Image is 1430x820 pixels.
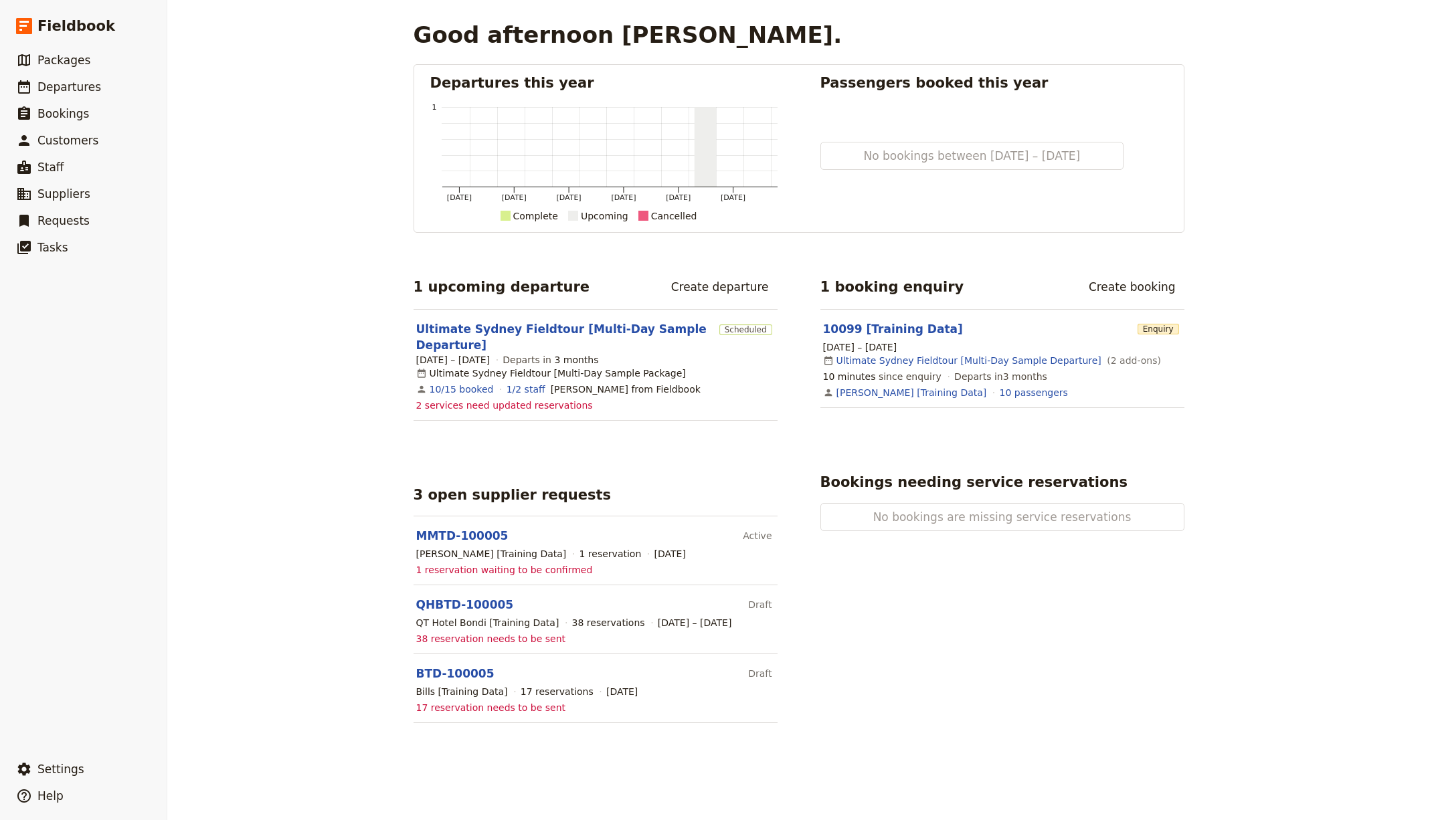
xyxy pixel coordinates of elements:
[606,685,638,698] span: [DATE]
[823,370,942,383] span: since enquiry
[658,616,732,629] span: [DATE] – [DATE]
[501,193,526,202] tspan: [DATE]
[416,701,566,714] span: 17 reservation needs to be sent
[836,386,987,399] a: [PERSON_NAME] [Training Data]
[748,593,772,616] div: Draft
[820,277,964,297] h2: 1 booking enquiry
[743,524,772,547] div: Active
[37,80,101,94] span: Departures
[416,399,593,412] span: 2 services need updated reservations
[513,208,558,224] div: Complete
[551,383,701,396] span: Jeff from Fieldbook
[430,383,494,396] a: View the bookings for this departure
[414,277,590,297] h2: 1 upcoming departure
[37,16,115,36] span: Fieldbook
[37,54,90,67] span: Packages
[748,662,772,685] div: Draft
[1104,354,1161,367] span: ( 2 add-ons )
[432,103,436,112] tspan: 1
[864,148,1081,164] span: No bookings between [DATE] – [DATE]
[416,547,567,560] div: [PERSON_NAME] [Training Data]
[836,354,1101,367] a: Ultimate Sydney Fieldtour [Multi-Day Sample Departure]
[654,547,686,560] span: [DATE]
[954,370,1047,383] span: Departs in 3 months
[416,685,508,698] div: Bills [Training Data]
[37,789,64,803] span: Help
[823,322,963,336] a: 10099 [Training Data]
[823,340,897,354] span: [DATE] – [DATE]
[446,193,471,202] tspan: [DATE]
[416,563,593,577] span: 1 reservation waiting to be confirmed
[820,472,1128,492] h2: Bookings needing service reservations
[820,73,1168,93] h2: Passengers booked this year
[37,241,68,254] span: Tasks
[556,193,581,202] tspan: [DATE]
[416,529,509,542] a: MMTD-100005
[719,324,772,335] span: Scheduled
[507,383,545,396] a: 1/2 staff
[579,547,642,560] div: 1 reservation
[611,193,636,202] tspan: [DATE]
[416,353,490,367] span: [DATE] – [DATE]
[1138,324,1179,334] span: Enquiry
[414,485,612,505] h2: 3 open supplier requests
[416,321,714,353] a: Ultimate Sydney Fieldtour [Multi-Day Sample Departure]
[662,276,778,298] a: Create departure
[416,616,559,629] div: QT Hotel Bondi [Training Data]
[37,161,64,174] span: Staff
[572,616,645,629] div: 38 reservations
[416,667,495,680] a: BTD-100005
[37,214,90,227] span: Requests
[37,762,84,776] span: Settings
[416,367,686,380] div: Ultimate Sydney Fieldtour [Multi-Day Sample Package]
[37,107,89,120] span: Bookings
[823,371,876,382] span: 10 minutes
[581,208,628,224] div: Upcoming
[414,21,842,48] h1: Good afternoon [PERSON_NAME].
[721,193,745,202] tspan: [DATE]
[1000,386,1068,399] a: View the passengers for this booking
[1080,276,1184,298] a: Create booking
[416,598,514,611] a: QHBTD-100005
[554,354,598,365] span: 3 months
[503,353,598,367] span: Departs in
[666,193,691,202] tspan: [DATE]
[430,73,778,93] h2: Departures this year
[416,632,566,645] span: 38 reservation needs to be sent
[521,685,594,698] div: 17 reservations
[864,509,1141,525] span: No bookings are missing service reservations
[37,134,98,147] span: Customers
[37,187,90,201] span: Suppliers
[651,208,697,224] div: Cancelled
